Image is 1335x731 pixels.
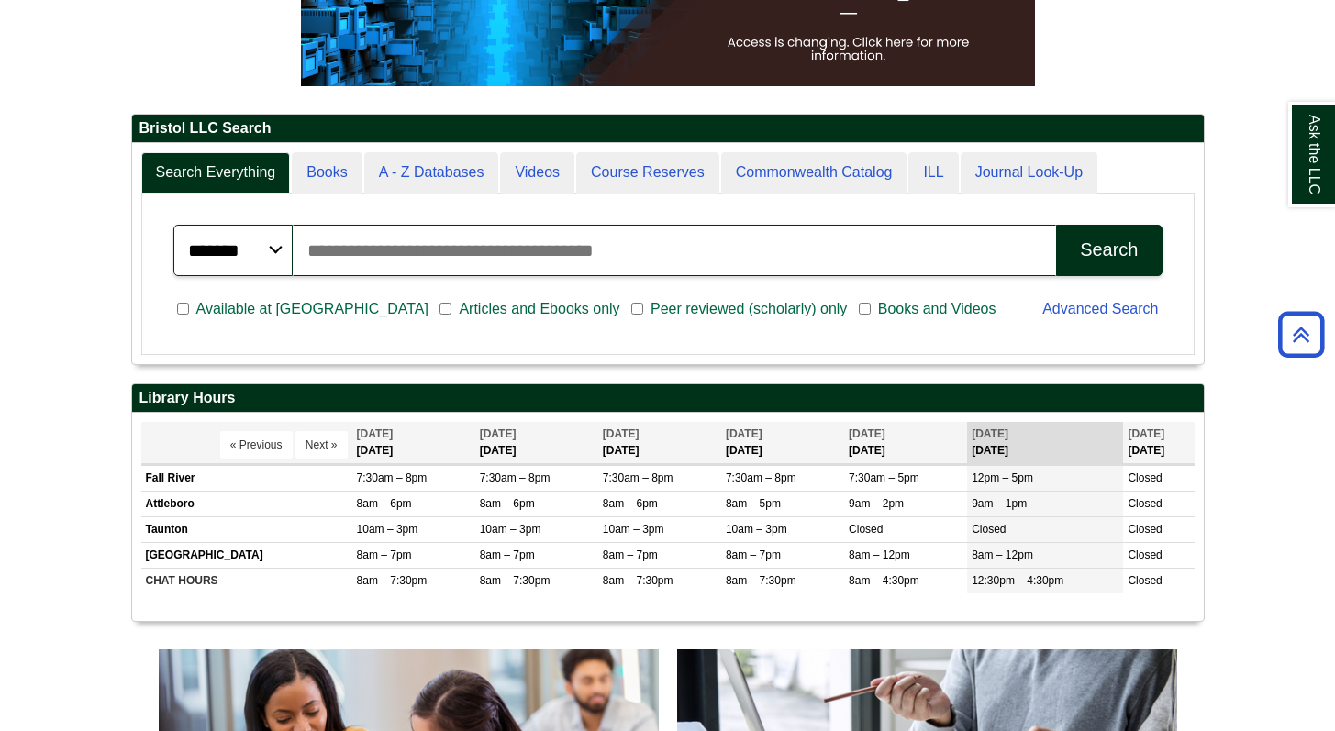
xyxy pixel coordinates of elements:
a: Commonwealth Catalog [721,152,907,194]
span: Closed [1128,574,1162,587]
a: Books [292,152,362,194]
span: 8am – 12pm [849,548,910,561]
span: 9am – 2pm [849,497,904,510]
a: Advanced Search [1042,301,1158,316]
button: Search [1056,225,1162,276]
span: 8am – 7pm [357,548,412,561]
span: Closed [849,523,883,536]
span: 10am – 3pm [603,523,664,536]
span: Articles and Ebooks only [451,298,627,320]
a: Course Reserves [576,152,719,194]
a: Search Everything [141,152,291,194]
span: 8am – 7:30pm [726,574,796,587]
span: 8am – 6pm [603,497,658,510]
th: [DATE] [1123,422,1194,463]
td: Taunton [141,517,352,543]
span: 8am – 7:30pm [480,574,551,587]
input: Peer reviewed (scholarly) only [631,301,643,317]
span: 7:30am – 8pm [480,471,551,484]
span: Closed [1128,548,1162,561]
span: 10am – 3pm [357,523,418,536]
h2: Library Hours [132,384,1204,413]
a: A - Z Databases [364,152,499,194]
span: 8am – 7pm [726,548,781,561]
span: 8am – 7pm [603,548,658,561]
span: 8am – 4:30pm [849,574,919,587]
td: Attleboro [141,491,352,516]
a: Back to Top [1272,322,1330,347]
th: [DATE] [844,422,967,463]
button: « Previous [220,431,293,459]
span: Closed [1128,523,1162,536]
span: 8am – 7:30pm [357,574,428,587]
input: Articles and Ebooks only [439,301,451,317]
span: 8am – 5pm [726,497,781,510]
span: 8am – 7pm [480,548,535,561]
td: Fall River [141,465,352,491]
span: 10am – 3pm [726,523,787,536]
td: [GEOGRAPHIC_DATA] [141,543,352,569]
span: 9am – 1pm [972,497,1027,510]
th: [DATE] [967,422,1123,463]
span: 10am – 3pm [480,523,541,536]
span: Closed [972,523,1006,536]
th: [DATE] [352,422,475,463]
span: Peer reviewed (scholarly) only [643,298,854,320]
button: Next » [295,431,348,459]
span: 8am – 7:30pm [603,574,673,587]
span: Available at [GEOGRAPHIC_DATA] [189,298,436,320]
a: ILL [908,152,958,194]
td: CHAT HOURS [141,569,352,594]
th: [DATE] [475,422,598,463]
div: Search [1080,239,1138,260]
span: Closed [1128,471,1162,484]
span: 8am – 6pm [357,497,412,510]
span: Closed [1128,497,1162,510]
span: 7:30am – 8pm [357,471,428,484]
span: 7:30am – 8pm [726,471,796,484]
a: Videos [500,152,574,194]
a: Journal Look-Up [961,152,1097,194]
span: Books and Videos [871,298,1004,320]
span: 12pm – 5pm [972,471,1033,484]
h2: Bristol LLC Search [132,115,1204,143]
span: 8am – 12pm [972,548,1033,561]
span: [DATE] [480,427,517,440]
th: [DATE] [721,422,844,463]
span: 12:30pm – 4:30pm [972,574,1063,587]
th: [DATE] [598,422,721,463]
span: [DATE] [357,427,394,440]
input: Available at [GEOGRAPHIC_DATA] [177,301,189,317]
span: 7:30am – 5pm [849,471,919,484]
span: [DATE] [726,427,762,440]
span: [DATE] [849,427,885,440]
span: 7:30am – 8pm [603,471,673,484]
span: [DATE] [603,427,640,440]
span: [DATE] [972,427,1008,440]
input: Books and Videos [859,301,871,317]
span: [DATE] [1128,427,1164,440]
span: 8am – 6pm [480,497,535,510]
